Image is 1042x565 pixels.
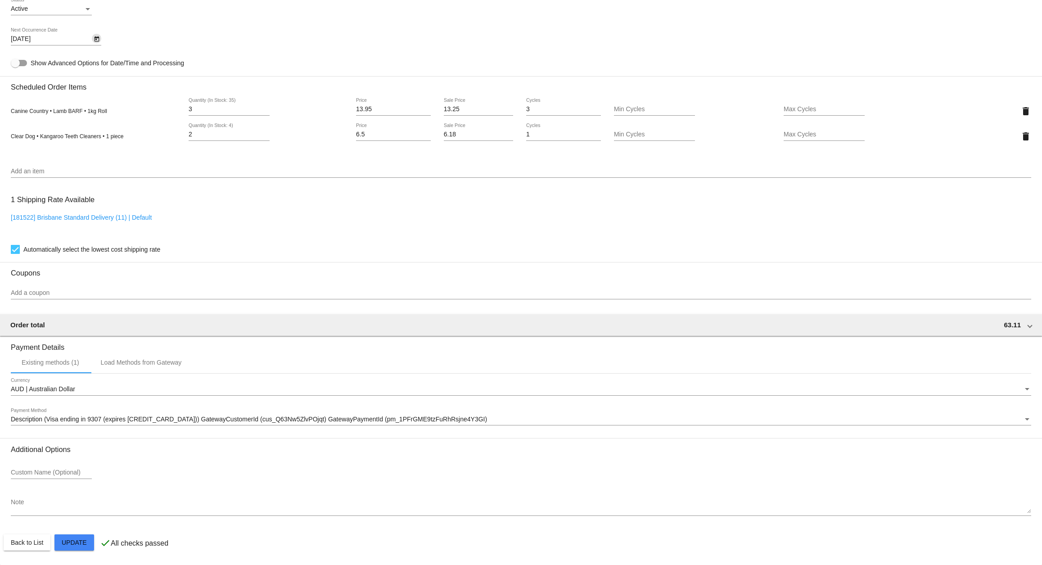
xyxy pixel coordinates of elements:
[11,386,1031,393] mat-select: Currency
[11,336,1031,352] h3: Payment Details
[614,131,695,138] input: Min Cycles
[11,36,92,43] input: Next Occurrence Date
[444,131,514,138] input: Sale Price
[11,168,1031,175] input: Add an item
[101,359,182,366] div: Load Methods from Gateway
[11,445,1031,454] h3: Additional Options
[22,359,79,366] div: Existing methods (1)
[31,59,184,68] span: Show Advanced Options for Date/Time and Processing
[614,106,695,113] input: Min Cycles
[11,262,1031,277] h3: Coupons
[62,539,87,546] span: Update
[1020,106,1031,117] mat-icon: delete
[100,538,111,548] mat-icon: check
[11,5,28,12] span: Active
[1004,321,1021,329] span: 63.11
[11,133,123,140] span: Clear Dog • Kangaroo Teeth Cleaners • 1 piece
[111,539,168,547] p: All checks passed
[444,106,514,113] input: Sale Price
[23,244,160,255] span: Automatically select the lowest cost shipping rate
[11,539,43,546] span: Back to List
[11,190,95,209] h3: 1 Shipping Rate Available
[11,76,1031,91] h3: Scheduled Order Items
[356,106,431,113] input: Price
[526,131,601,138] input: Cycles
[11,214,152,221] a: [181522] Brisbane Standard Delivery (11) | Default
[10,321,45,329] span: Order total
[526,106,601,113] input: Cycles
[4,534,50,551] button: Back to List
[54,534,94,551] button: Update
[11,416,1031,423] mat-select: Payment Method
[784,106,865,113] input: Max Cycles
[356,131,431,138] input: Price
[11,108,107,114] span: Canine Country • Lamb BARF • 1kg Roll
[11,289,1031,297] input: Add a coupon
[189,131,270,138] input: Quantity (In Stock: 4)
[92,34,101,43] button: Open calendar
[189,106,270,113] input: Quantity (In Stock: 35)
[784,131,865,138] input: Max Cycles
[11,469,92,476] input: Custom Name (Optional)
[11,385,75,393] span: AUD | Australian Dollar
[1020,131,1031,142] mat-icon: delete
[11,5,92,13] mat-select: Status
[11,416,487,423] span: Description (Visa ending in 9307 (expires [CREDIT_CARD_DATA])) GatewayCustomerId (cus_Q63Nw5ZlvPO...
